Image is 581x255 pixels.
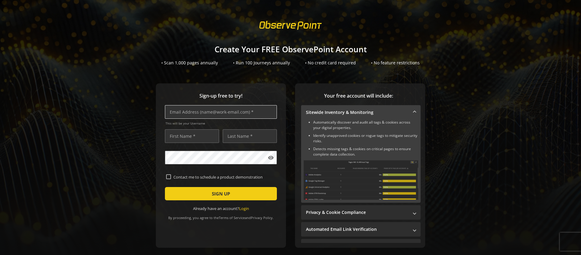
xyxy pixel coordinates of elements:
label: Contact me to schedule a product demonstration [171,174,276,180]
a: Privacy Policy [251,215,273,220]
input: Last Name * [223,129,277,143]
li: Identify unapproved cookies or rogue tags to mitigate security risks. [313,133,418,144]
mat-panel-title: Sitewide Inventory & Monitoring [306,109,409,115]
a: Terms of Service [219,215,245,220]
div: By proceeding, you agree to the and . [165,211,277,220]
mat-expansion-panel-header: Privacy & Cookie Compliance [301,205,421,220]
div: • Run 100 Journeys annually [233,60,290,66]
a: Login [239,206,249,211]
mat-icon: visibility [268,155,274,161]
li: Detects missing tags & cookies on critical pages to ensure complete data collection. [313,146,418,157]
span: Sign-up free to try! [165,92,277,99]
mat-panel-title: Privacy & Cookie Compliance [306,209,409,215]
div: • No credit card required [305,60,356,66]
span: This will be your Username [166,121,277,125]
mat-expansion-panel-header: Automated Email Link Verification [301,222,421,237]
div: Already have an account? [165,206,277,211]
span: Your free account will include: [301,92,416,99]
mat-panel-title: Automated Email Link Verification [306,226,409,232]
mat-expansion-panel-header: Performance Monitoring with Web Vitals [301,239,421,253]
div: • No feature restrictions [371,60,420,66]
button: SIGN UP [165,187,277,200]
div: • Scan 1,000 pages annually [161,60,218,66]
span: SIGN UP [212,188,230,199]
li: Automatically discover and audit all tags & cookies across your digital properties. [313,120,418,131]
mat-expansion-panel-header: Sitewide Inventory & Monitoring [301,105,421,120]
img: Sitewide Inventory & Monitoring [304,160,418,200]
div: Sitewide Inventory & Monitoring [301,120,421,203]
input: First Name * [165,129,219,143]
input: Email Address (name@work-email.com) * [165,105,277,119]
